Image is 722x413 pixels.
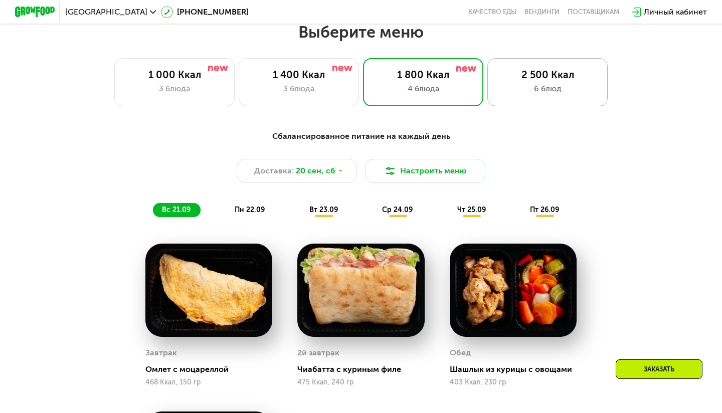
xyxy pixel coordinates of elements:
div: 2 500 Ккал [498,69,597,81]
div: Личный кабинет [644,6,707,18]
div: Завтрак [145,345,177,360]
a: [PHONE_NUMBER] [161,6,249,18]
div: Заказать [616,359,702,379]
span: Доставка: [254,165,294,177]
span: ср 24.09 [382,205,413,214]
div: 3 блюда [125,83,224,95]
div: 6 блюд [498,83,597,95]
a: Качество еды [468,8,516,16]
div: поставщикам [568,8,619,16]
div: 4 блюда [374,83,473,95]
div: Обед [450,345,471,360]
div: 3 блюда [249,83,348,95]
div: Шашлык из курицы с овощами [450,364,585,374]
button: Настроить меню [365,159,485,183]
div: 1 800 Ккал [374,69,473,81]
span: [GEOGRAPHIC_DATA] [65,8,147,16]
div: 2й завтрак [297,345,339,360]
h2: Выберите меню [32,22,690,42]
span: пт 26.09 [530,205,559,214]
span: вт 23.09 [309,205,338,214]
span: вс 21.09 [162,205,191,214]
div: 468 Ккал, 150 гр [145,378,272,386]
div: Омлет с моцареллой [145,364,280,374]
div: 403 Ккал, 230 гр [450,378,577,386]
a: Вендинги [524,8,560,16]
div: Сбалансированное питание на каждый день [64,130,658,143]
div: Чиабатта с куриным филе [297,364,432,374]
div: 475 Ккал, 240 гр [297,378,424,386]
span: чт 25.09 [457,205,486,214]
span: 20 сен, сб [296,165,335,177]
div: 1 000 Ккал [125,69,224,81]
span: пн 22.09 [235,205,265,214]
div: 1 400 Ккал [249,69,348,81]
